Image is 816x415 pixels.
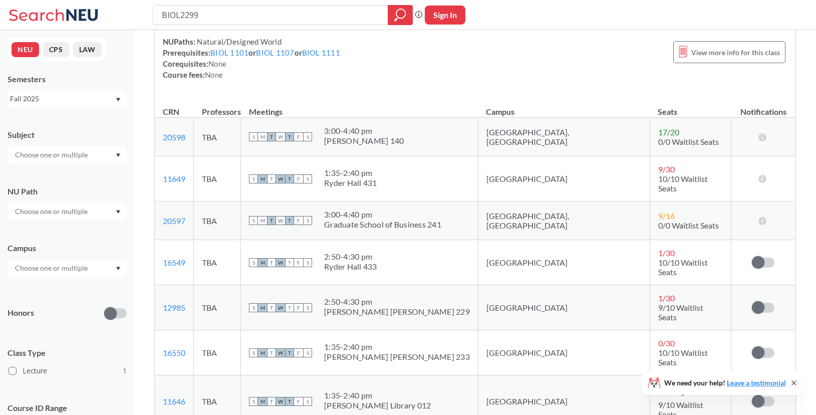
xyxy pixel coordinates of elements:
span: T [267,216,276,225]
span: S [303,258,312,267]
span: T [285,258,294,267]
div: Fall 2025Dropdown arrow [8,91,127,107]
span: 1 / 30 [658,293,675,303]
a: 11649 [163,174,185,183]
div: Dropdown arrow [8,260,127,277]
span: F [294,303,303,312]
span: T [267,348,276,357]
label: Lecture [9,364,127,377]
span: Natural/Designed World [195,37,282,46]
div: Semesters [8,74,127,85]
div: NU Path [8,186,127,197]
div: Fall 2025 [10,93,115,104]
span: 0/0 Waitlist Seats [658,221,719,230]
span: 10/10 Waitlist Seats [658,258,708,277]
span: S [303,174,312,183]
td: [GEOGRAPHIC_DATA] [478,240,650,285]
span: S [303,397,312,406]
span: F [294,348,303,357]
div: 2:50 - 4:30 pm [324,252,377,262]
div: [PERSON_NAME] [PERSON_NAME] 229 [324,307,470,317]
div: Dropdown arrow [8,146,127,163]
span: S [249,397,258,406]
span: T [285,348,294,357]
td: [GEOGRAPHIC_DATA], [GEOGRAPHIC_DATA] [478,201,650,240]
div: Ryder Hall 433 [324,262,377,272]
p: Course ID Range [8,402,127,414]
input: Choose one or multiple [10,262,94,274]
svg: Dropdown arrow [116,210,121,214]
span: T [285,132,294,141]
span: S [303,303,312,312]
span: M [258,132,267,141]
a: 11646 [163,396,185,406]
a: BIOL 1107 [256,48,294,57]
svg: Dropdown arrow [116,98,121,102]
a: 12985 [163,303,185,312]
div: 3:00 - 4:40 pm [324,210,441,220]
span: 10/10 Waitlist Seats [658,348,708,367]
span: S [249,132,258,141]
td: TBA [194,201,241,240]
div: Ryder Hall 431 [324,178,377,188]
a: BIOL 1101 [210,48,248,57]
span: F [294,397,303,406]
span: 10/10 Waitlist Seats [658,174,708,193]
td: TBA [194,156,241,201]
button: LAW [73,42,102,57]
span: M [258,303,267,312]
td: [GEOGRAPHIC_DATA] [478,285,650,330]
span: 17 / 20 [658,127,679,137]
span: 0 / 30 [658,338,675,348]
td: TBA [194,118,241,156]
th: Meetings [241,96,478,118]
div: 2:50 - 4:30 pm [324,297,470,307]
span: S [249,258,258,267]
div: Dropdown arrow [8,203,127,220]
span: T [285,303,294,312]
span: M [258,397,267,406]
div: 1:35 - 2:40 pm [324,168,377,178]
span: 9 / 16 [658,211,675,221]
span: None [205,70,223,79]
span: M [258,258,267,267]
svg: magnifying glass [394,8,406,22]
span: 9 / 30 [658,164,675,174]
span: S [249,174,258,183]
div: NUPaths: Prerequisites: or or Corequisites: Course fees: [163,36,340,80]
a: 16549 [163,258,185,267]
span: M [258,174,267,183]
span: F [294,216,303,225]
span: T [285,397,294,406]
span: 9/10 Waitlist Seats [658,303,703,322]
th: Campus [478,96,650,118]
span: W [276,303,285,312]
input: Class, professor, course number, "phrase" [161,7,381,24]
svg: Dropdown arrow [116,267,121,271]
button: CPS [43,42,69,57]
span: M [258,216,267,225]
div: 1:35 - 2:40 pm [324,390,431,400]
span: W [276,397,285,406]
span: S [303,348,312,357]
th: Notifications [731,96,795,118]
div: [PERSON_NAME] Library 012 [324,400,431,410]
td: TBA [194,285,241,330]
div: [PERSON_NAME] 140 [324,136,404,146]
span: M [258,348,267,357]
span: T [285,174,294,183]
span: F [294,258,303,267]
th: Seats [650,96,731,118]
span: W [276,132,285,141]
span: S [249,348,258,357]
div: 3:00 - 4:40 pm [324,126,404,136]
span: S [303,132,312,141]
a: BIOL 1111 [302,48,340,57]
div: Subject [8,129,127,140]
span: None [208,59,226,68]
p: Honors [8,307,34,319]
div: CRN [163,106,179,117]
div: [PERSON_NAME] [PERSON_NAME] 233 [324,352,470,362]
span: T [285,216,294,225]
td: [GEOGRAPHIC_DATA] [478,156,650,201]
